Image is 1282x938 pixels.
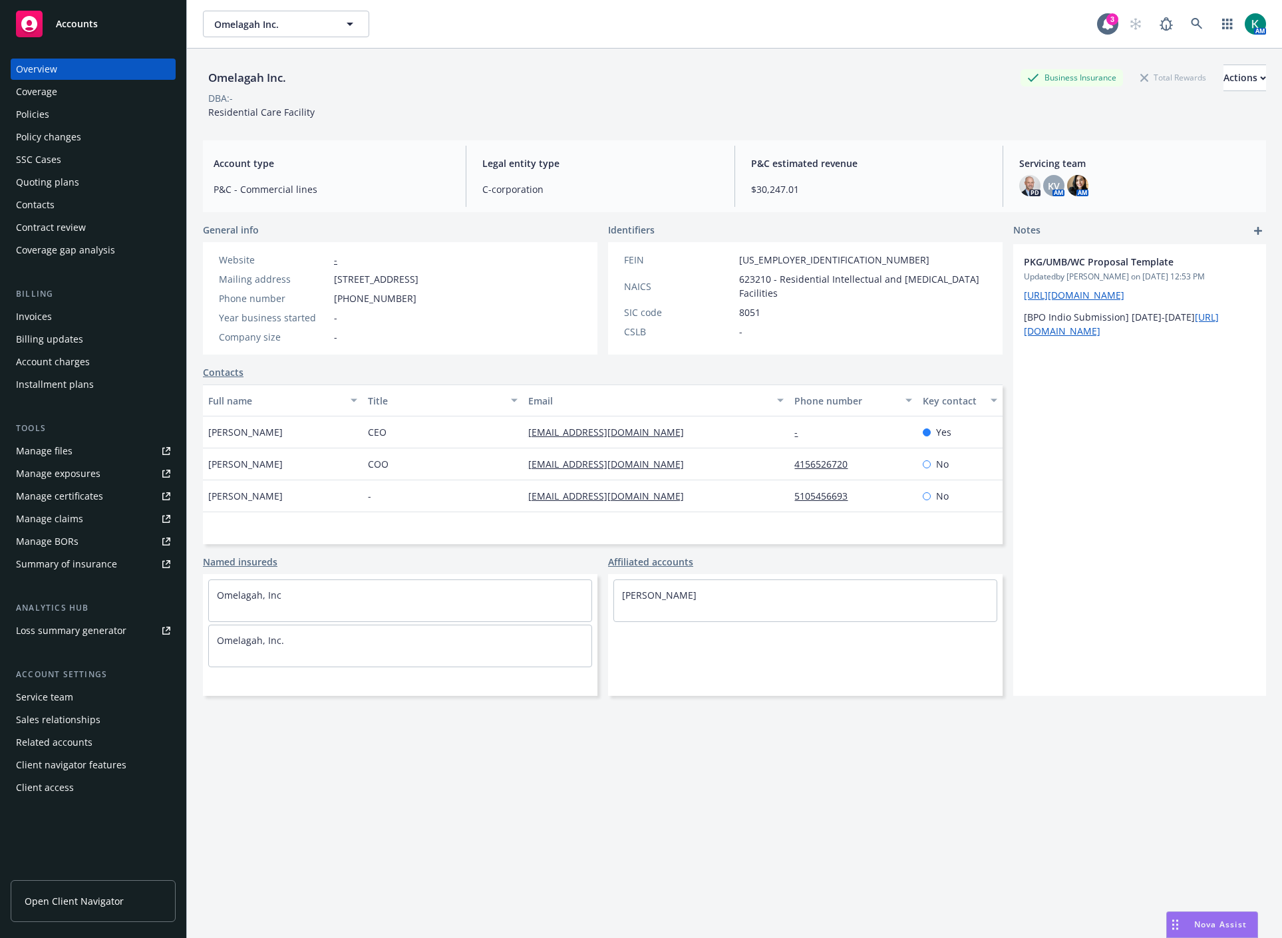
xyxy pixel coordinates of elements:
[1048,179,1060,193] span: KV
[1019,175,1041,196] img: photo
[11,709,176,730] a: Sales relationships
[16,239,115,261] div: Coverage gap analysis
[739,272,987,300] span: 623210 - Residential Intellectual and [MEDICAL_DATA] Facilities
[16,553,117,575] div: Summary of insurance
[794,458,858,470] a: 4156526720
[16,777,74,798] div: Client access
[917,385,1003,416] button: Key contact
[794,394,897,408] div: Phone number
[334,272,418,286] span: [STREET_ADDRESS]
[1067,175,1088,196] img: photo
[16,620,126,641] div: Loss summary generator
[751,182,987,196] span: $30,247.01
[214,182,450,196] span: P&C - Commercial lines
[739,253,929,267] span: [US_EMPLOYER_IDENTIFICATION_NUMBER]
[214,156,450,170] span: Account type
[11,668,176,681] div: Account settings
[16,149,61,170] div: SSC Cases
[523,385,790,416] button: Email
[219,272,329,286] div: Mailing address
[203,11,369,37] button: Omelagah Inc.
[1245,13,1266,35] img: photo
[208,106,315,118] span: Residential Care Facility
[794,426,808,438] a: -
[16,709,100,730] div: Sales relationships
[203,365,243,379] a: Contacts
[11,329,176,350] a: Billing updates
[482,156,719,170] span: Legal entity type
[16,126,81,148] div: Policy changes
[608,223,655,237] span: Identifiers
[334,253,337,266] a: -
[528,490,695,502] a: [EMAIL_ADDRESS][DOMAIN_NAME]
[334,311,337,325] span: -
[1214,11,1241,37] a: Switch app
[16,508,83,530] div: Manage claims
[1184,11,1210,37] a: Search
[1250,223,1266,239] a: add
[219,330,329,344] div: Company size
[936,457,949,471] span: No
[16,463,100,484] div: Manage exposures
[217,634,284,647] a: Omelagah, Inc.
[11,81,176,102] a: Coverage
[16,754,126,776] div: Client navigator features
[11,306,176,327] a: Invoices
[11,422,176,435] div: Tools
[11,553,176,575] a: Summary of insurance
[11,217,176,238] a: Contract review
[11,440,176,462] a: Manage files
[208,91,233,105] div: DBA: -
[368,425,387,439] span: CEO
[16,217,86,238] div: Contract review
[751,156,987,170] span: P&C estimated revenue
[11,486,176,507] a: Manage certificates
[16,329,83,350] div: Billing updates
[1134,69,1213,86] div: Total Rewards
[11,374,176,395] a: Installment plans
[16,440,73,462] div: Manage files
[1223,65,1266,90] div: Actions
[11,239,176,261] a: Coverage gap analysis
[16,486,103,507] div: Manage certificates
[11,126,176,148] a: Policy changes
[608,555,693,569] a: Affiliated accounts
[16,194,55,216] div: Contacts
[1024,255,1221,269] span: PKG/UMB/WC Proposal Template
[16,351,90,373] div: Account charges
[219,253,329,267] div: Website
[208,394,343,408] div: Full name
[528,458,695,470] a: [EMAIL_ADDRESS][DOMAIN_NAME]
[739,325,742,339] span: -
[482,182,719,196] span: C-corporation
[368,394,502,408] div: Title
[334,291,416,305] span: [PHONE_NUMBER]
[1024,310,1255,338] p: [BPO Indio Submission] [DATE]-[DATE]
[203,385,363,416] button: Full name
[923,394,983,408] div: Key contact
[16,59,57,80] div: Overview
[11,601,176,615] div: Analytics hub
[203,69,291,86] div: Omelagah Inc.
[1122,11,1149,37] a: Start snowing
[219,311,329,325] div: Year business started
[16,687,73,708] div: Service team
[789,385,917,416] button: Phone number
[368,489,371,503] span: -
[1019,156,1255,170] span: Servicing team
[1013,244,1266,349] div: PKG/UMB/WC Proposal TemplateUpdatedby [PERSON_NAME] on [DATE] 12:53 PM[URL][DOMAIN_NAME][BPO Indi...
[11,531,176,552] a: Manage BORs
[794,490,858,502] a: 5105456693
[1013,223,1041,239] span: Notes
[16,306,52,327] div: Invoices
[11,149,176,170] a: SSC Cases
[363,385,522,416] button: Title
[334,330,337,344] span: -
[11,351,176,373] a: Account charges
[219,291,329,305] div: Phone number
[217,589,281,601] a: Omelagah, Inc
[11,172,176,193] a: Quoting plans
[622,589,697,601] a: [PERSON_NAME]
[25,894,124,908] span: Open Client Navigator
[528,394,770,408] div: Email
